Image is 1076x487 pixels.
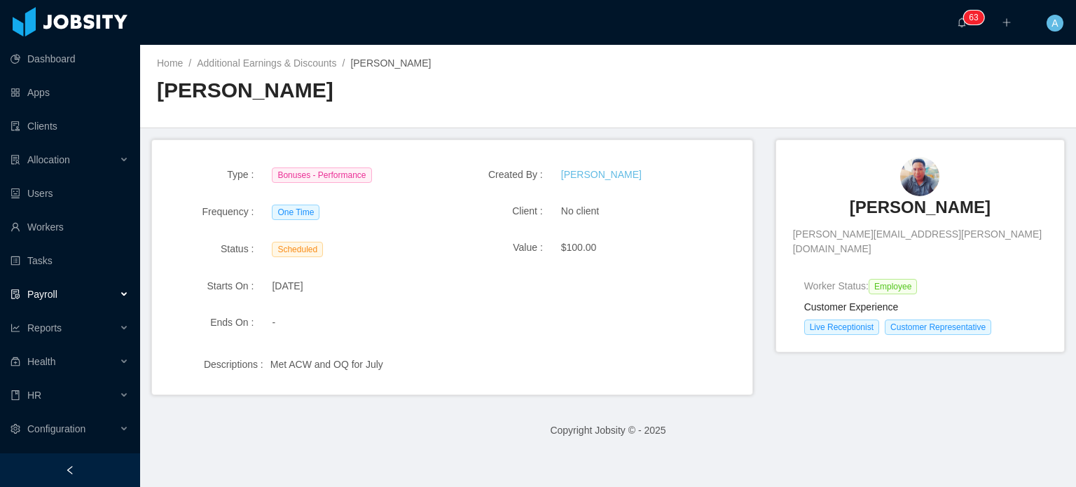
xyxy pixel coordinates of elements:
[272,242,323,257] span: Scheduled
[452,162,548,188] div: Created By :
[157,76,608,105] h2: [PERSON_NAME]
[804,300,1047,315] h4: Customer Experience
[11,289,20,299] i: icon: file-protect
[869,279,917,294] span: Employee
[169,357,263,372] div: Descriptions :
[11,390,20,400] i: icon: book
[850,196,991,227] a: [PERSON_NAME]
[11,78,129,107] a: icon: appstoreApps
[957,18,967,27] i: icon: bell
[272,280,303,291] span: [DATE]
[963,11,984,25] sup: 63
[11,112,129,140] a: icon: auditClients
[804,320,879,335] span: Live Receptionist
[272,317,275,328] span: -
[27,390,41,401] span: HR
[11,213,129,241] a: icon: userWorkers
[561,169,642,180] a: [PERSON_NAME]
[27,423,85,434] span: Configuration
[11,155,20,165] i: icon: solution
[11,45,129,73] a: icon: pie-chartDashboard
[27,154,70,165] span: Allocation
[974,11,979,25] p: 3
[188,57,191,69] span: /
[11,424,20,434] i: icon: setting
[197,57,336,69] a: Additional Earnings & Discounts
[969,11,974,25] p: 6
[163,310,259,336] div: Ends On :
[11,247,129,275] a: icon: profileTasks
[350,57,431,69] span: [PERSON_NAME]
[11,357,20,366] i: icon: medicine-box
[1051,15,1058,32] span: A
[793,227,1047,256] span: [PERSON_NAME][EMAIL_ADDRESS][PERSON_NAME][DOMAIN_NAME]
[270,357,719,372] div: Met ACW and OQ for July
[27,322,62,334] span: Reports
[163,236,259,262] div: Status :
[1002,18,1012,27] i: icon: plus
[163,273,259,299] div: Starts On :
[157,57,183,69] a: Home
[342,57,345,69] span: /
[804,280,869,291] span: Worker Status:
[272,205,319,220] span: One Time
[11,179,129,207] a: icon: robotUsers
[140,406,1076,455] footer: Copyright Jobsity © - 2025
[885,320,991,335] span: Customer Representative
[27,356,55,367] span: Health
[556,235,736,261] div: $100.00
[850,196,991,219] h3: [PERSON_NAME]
[556,198,736,224] div: No client
[163,162,259,188] div: Type :
[452,198,548,224] div: Client :
[11,323,20,333] i: icon: line-chart
[900,157,939,196] img: fad9625b-5e95-407d-b103-0f7c65c1830e_67c8bf85586de-90w.png
[27,289,57,300] span: Payroll
[272,167,371,183] span: Bonuses - Performance
[163,199,259,225] div: Frequency :
[452,235,548,261] div: Value :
